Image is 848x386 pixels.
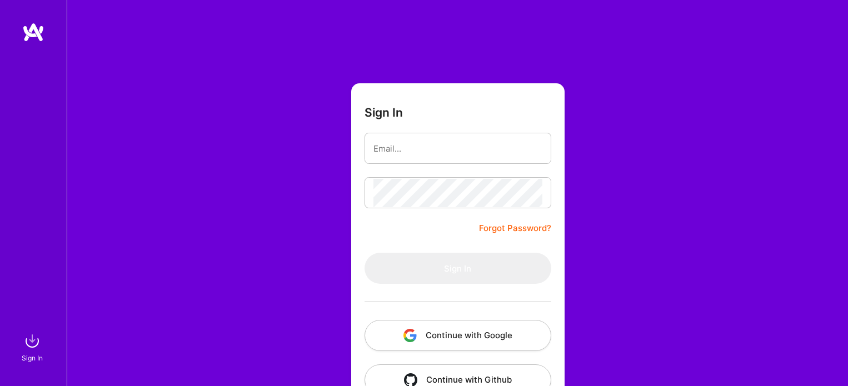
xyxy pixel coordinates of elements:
input: Email... [373,134,542,163]
img: sign in [21,330,43,352]
button: Sign In [365,253,551,284]
div: Sign In [22,352,43,364]
h3: Sign In [365,106,403,119]
button: Continue with Google [365,320,551,351]
img: icon [403,329,417,342]
a: sign inSign In [23,330,43,364]
img: logo [22,22,44,42]
a: Forgot Password? [479,222,551,235]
